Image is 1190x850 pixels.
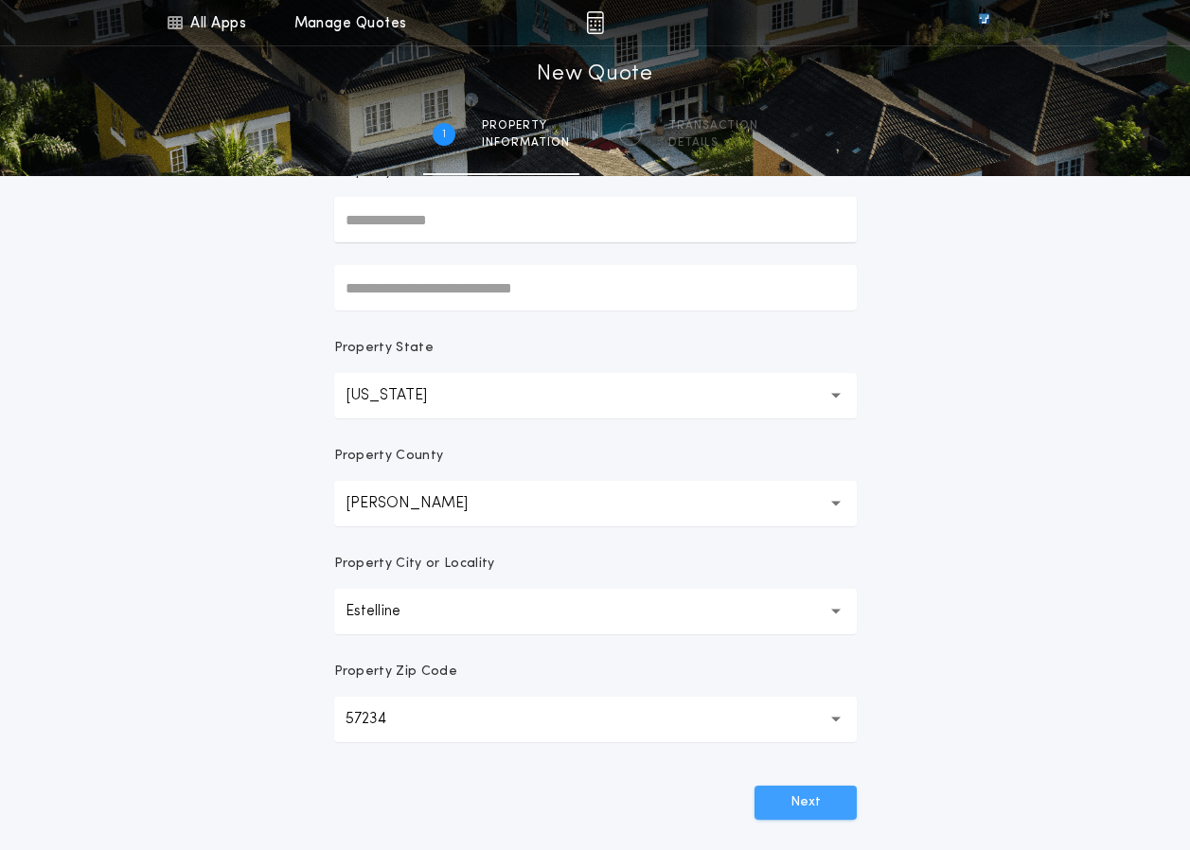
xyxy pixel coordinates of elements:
[334,481,857,526] button: [PERSON_NAME]
[627,127,633,142] h2: 2
[755,786,857,820] button: Next
[346,384,457,407] p: [US_STATE]
[346,492,498,515] p: [PERSON_NAME]
[668,135,758,151] span: details
[334,589,857,634] button: Estelline
[537,60,652,90] h1: New Quote
[586,11,604,34] img: img
[334,663,457,682] p: Property Zip Code
[334,373,857,418] button: [US_STATE]
[482,135,570,151] span: information
[482,118,570,133] span: Property
[334,555,495,574] p: Property City or Locality
[346,600,431,623] p: Estelline
[944,13,1023,32] img: vs-icon
[346,708,417,731] p: 57234
[334,697,857,742] button: 57234
[668,118,758,133] span: Transaction
[442,127,446,142] h2: 1
[334,447,444,466] p: Property County
[334,339,434,358] p: Property State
